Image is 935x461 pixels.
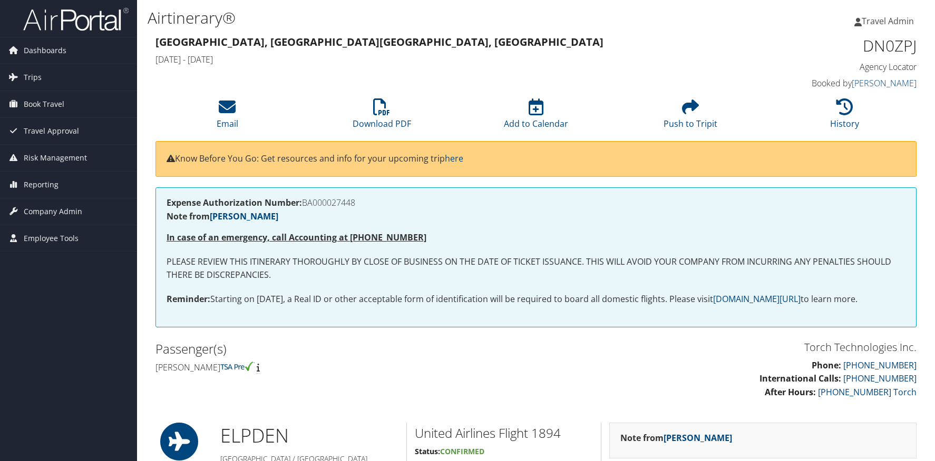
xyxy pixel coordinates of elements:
span: Trips [24,64,42,91]
span: Travel Admin [862,15,914,27]
a: [PHONE_NUMBER] [843,359,917,371]
h4: Booked by [738,77,917,89]
a: Travel Admin [854,5,924,37]
strong: Phone: [812,359,841,371]
strong: After Hours: [765,386,816,398]
img: tsa-precheck.png [220,362,255,371]
span: Book Travel [24,91,64,117]
a: [DOMAIN_NAME][URL] [713,293,801,305]
strong: In case of an emergency, call Accounting at [PHONE_NUMBER] [167,232,426,243]
span: Travel Approval [24,118,79,144]
h1: DN0ZPJ [738,35,917,57]
a: Push to Tripit [664,104,717,129]
span: Risk Management [24,145,87,171]
h3: Torch Technologies Inc. [544,340,917,355]
h2: United Airlines Flight 1894 [415,424,593,442]
span: Reporting [24,172,59,198]
h4: Agency Locator [738,61,917,73]
a: Email [217,104,238,129]
h4: BA000027448 [167,198,905,207]
strong: Note from [167,211,278,222]
h4: [PERSON_NAME] [155,362,528,373]
strong: Expense Authorization Number: [167,197,302,208]
p: Know Before You Go: Get resources and info for your upcoming trip [167,152,905,166]
span: Dashboards [24,37,66,64]
img: airportal-logo.png [23,7,129,32]
p: PLEASE REVIEW THIS ITINERARY THOROUGHLY BY CLOSE OF BUSINESS ON THE DATE OF TICKET ISSUANCE. THIS... [167,255,905,282]
h1: ELP DEN [220,423,399,449]
strong: [GEOGRAPHIC_DATA], [GEOGRAPHIC_DATA] [GEOGRAPHIC_DATA], [GEOGRAPHIC_DATA] [155,35,603,49]
a: here [445,153,463,164]
a: [PHONE_NUMBER] Torch [818,386,917,398]
h4: [DATE] - [DATE] [155,54,723,65]
a: [PERSON_NAME] [210,211,278,222]
span: Employee Tools [24,225,79,252]
span: Company Admin [24,198,82,225]
a: [PERSON_NAME] [664,432,732,444]
a: Add to Calendar [504,104,568,129]
h2: Passenger(s) [155,340,528,358]
strong: Status: [415,446,440,456]
strong: Note from [620,432,732,444]
a: [PERSON_NAME] [852,77,917,89]
a: History [830,104,859,129]
strong: International Calls: [759,373,841,384]
a: Download PDF [353,104,411,129]
p: Starting on [DATE], a Real ID or other acceptable form of identification will be required to boar... [167,293,905,306]
span: Confirmed [440,446,484,456]
h1: Airtinerary® [148,7,666,29]
a: [PHONE_NUMBER] [843,373,917,384]
strong: Reminder: [167,293,210,305]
